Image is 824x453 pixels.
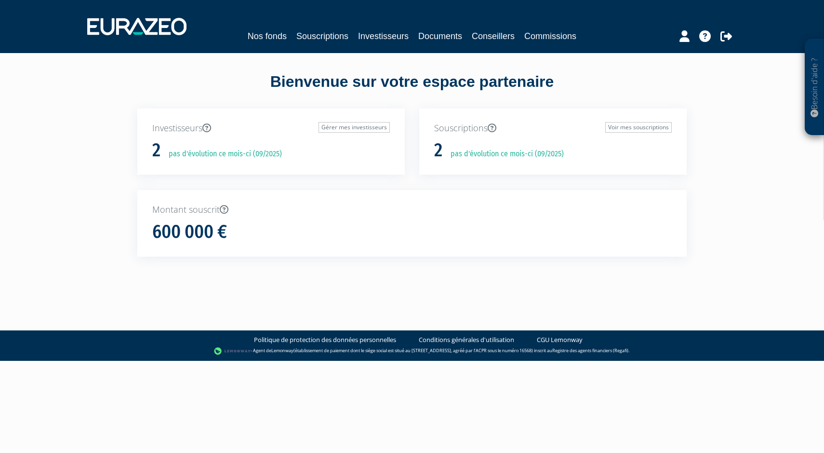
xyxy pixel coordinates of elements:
p: Souscriptions [434,122,672,135]
div: - Agent de (établissement de paiement dont le siège social est situé au [STREET_ADDRESS], agréé p... [10,346,814,356]
a: Conditions générales d'utilisation [419,335,514,344]
a: Voir mes souscriptions [605,122,672,133]
a: Souscriptions [296,29,348,43]
p: Investisseurs [152,122,390,135]
div: Bienvenue sur votre espace partenaire [130,71,694,109]
h1: 600 000 € [152,222,227,242]
p: Besoin d'aide ? [809,44,820,131]
a: CGU Lemonway [537,335,583,344]
img: logo-lemonway.png [214,346,251,356]
a: Gérer mes investisseurs [319,122,390,133]
h1: 2 [152,140,160,161]
a: Registre des agents financiers (Regafi) [552,347,628,354]
a: Documents [418,29,462,43]
p: pas d'évolution ce mois-ci (09/2025) [162,149,282,160]
a: Lemonway [271,347,293,354]
p: Montant souscrit [152,204,672,216]
p: pas d'évolution ce mois-ci (09/2025) [444,149,564,160]
a: Politique de protection des données personnelles [254,335,396,344]
h1: 2 [434,140,442,161]
a: Investisseurs [358,29,409,43]
img: 1732889491-logotype_eurazeo_blanc_rvb.png [87,18,186,35]
a: Nos fonds [248,29,287,43]
a: Conseillers [472,29,515,43]
a: Commissions [524,29,576,43]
